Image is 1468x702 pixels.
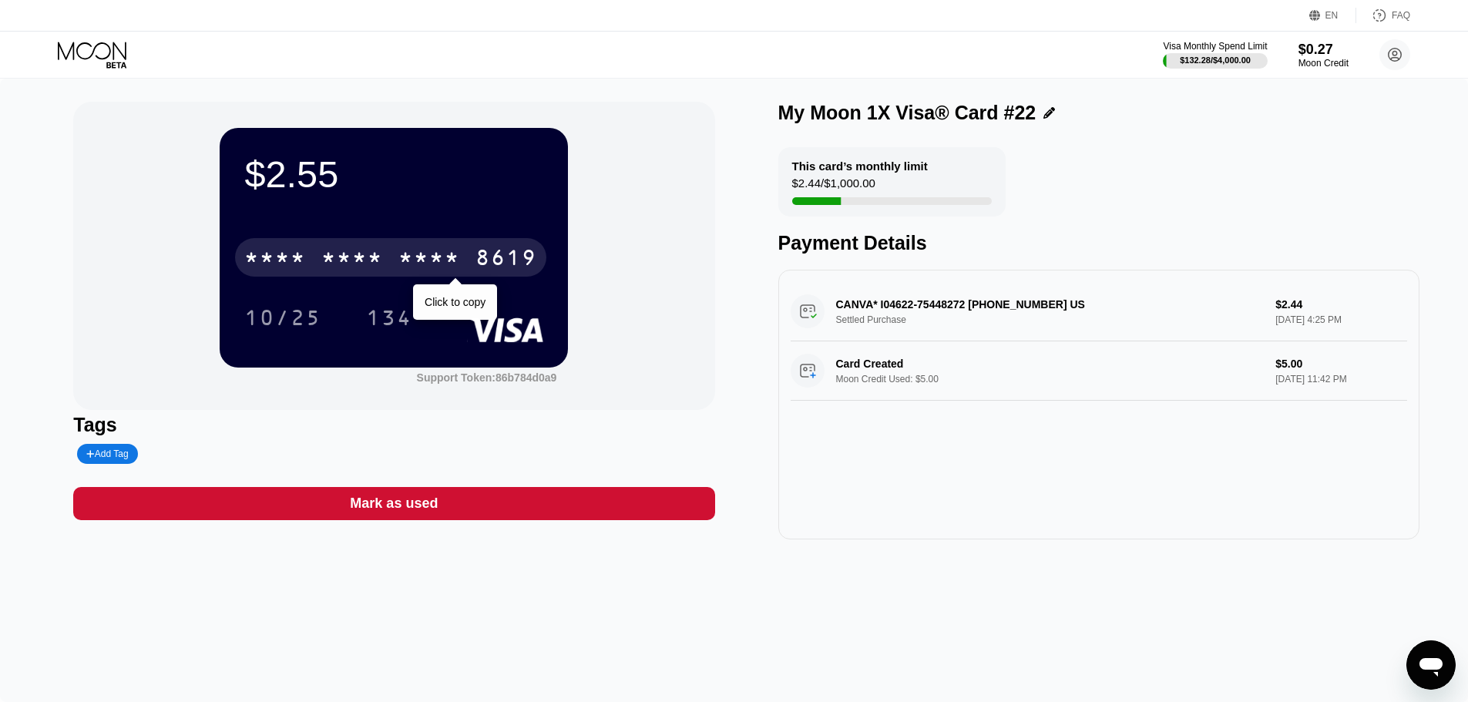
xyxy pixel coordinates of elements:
div: Add Tag [77,444,137,464]
div: My Moon 1X Visa® Card #22 [778,102,1036,124]
div: Support Token:86b784d0a9 [417,371,557,384]
div: Payment Details [778,232,1419,254]
div: FAQ [1356,8,1410,23]
div: 10/25 [233,298,333,337]
div: EN [1309,8,1356,23]
div: 134 [366,307,412,332]
div: Add Tag [86,448,128,459]
div: EN [1325,10,1339,21]
div: 10/25 [244,307,321,332]
div: Moon Credit [1298,58,1349,69]
div: $0.27 [1298,42,1349,58]
div: $2.55 [244,153,543,196]
div: Visa Monthly Spend Limit [1163,41,1267,52]
div: Mark as used [350,495,438,512]
div: $0.27Moon Credit [1298,42,1349,69]
div: Click to copy [425,296,485,308]
div: Tags [73,414,714,436]
div: Support Token: 86b784d0a9 [417,371,557,384]
div: This card’s monthly limit [792,160,928,173]
iframe: Button to launch messaging window [1406,640,1456,690]
div: FAQ [1392,10,1410,21]
div: $132.28 / $4,000.00 [1180,55,1251,65]
div: 134 [354,298,424,337]
div: Visa Monthly Spend Limit$132.28/$4,000.00 [1163,41,1267,69]
div: Mark as used [73,487,714,520]
div: 8619 [475,247,537,272]
div: $2.44 / $1,000.00 [792,176,875,197]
